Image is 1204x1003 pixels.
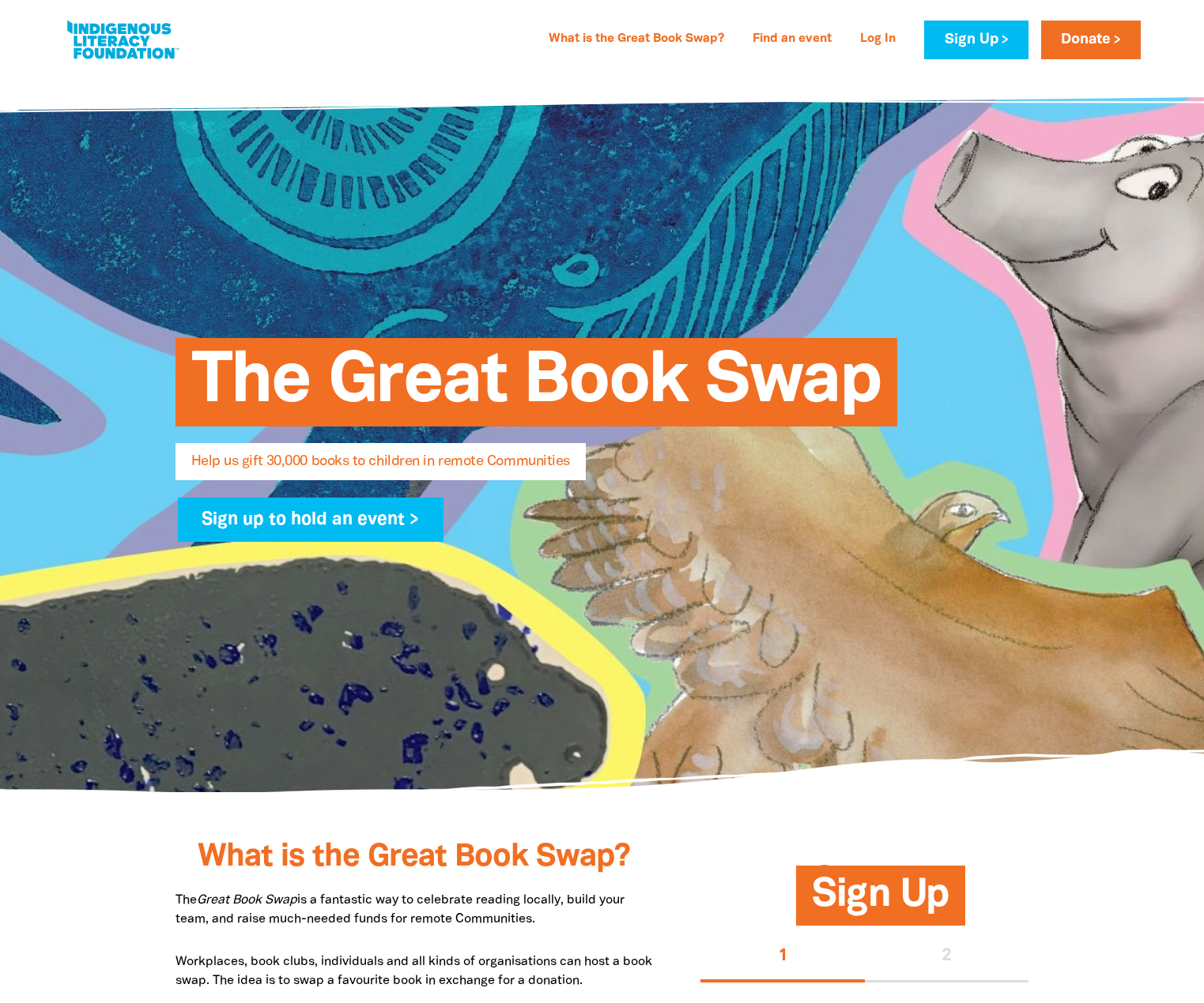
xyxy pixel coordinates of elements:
a: Sign up to hold an event > [178,498,444,542]
a: Sign Up [924,21,1028,59]
span: Sign Up [812,877,949,926]
em: Great Book Swap [197,895,297,906]
p: The is a fantastic way to celebrate reading locally, build your team, and raise much-needed funds... [176,891,654,929]
a: What is the Great Book Swap? [539,27,734,52]
span: Help us gift 30,000 books to children in remote Communities [191,455,570,480]
a: Log In [851,27,905,52]
a: Find an event [743,27,841,52]
a: Donate [1041,21,1141,59]
span: The Great Book Swap [191,350,881,426]
button: Stage 1 [700,932,865,982]
span: What is the Great Book Swap? [198,843,630,872]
